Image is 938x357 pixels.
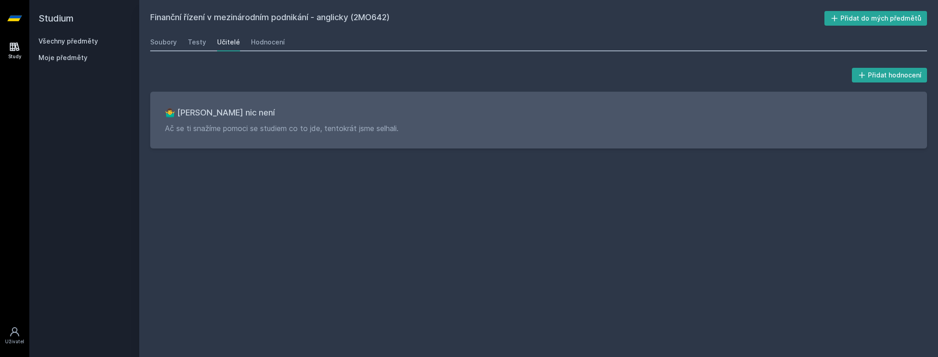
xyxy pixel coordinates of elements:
[165,106,912,119] h3: 🤷‍♂️ [PERSON_NAME] nic není
[251,33,285,51] a: Hodnocení
[38,37,98,45] a: Všechny předměty
[251,38,285,47] div: Hodnocení
[150,38,177,47] div: Soubory
[824,11,927,26] button: Přidat do mých předmětů
[188,38,206,47] div: Testy
[2,322,27,350] a: Uživatel
[852,68,927,82] button: Přidat hodnocení
[38,53,87,62] span: Moje předměty
[150,11,824,26] h2: Finanční řízení v mezinárodním podnikání - anglicky (2MO642)
[217,38,240,47] div: Učitelé
[8,53,22,60] div: Study
[150,33,177,51] a: Soubory
[217,33,240,51] a: Učitelé
[165,123,912,134] p: Ač se ti snažíme pomoci se studiem co to jde, tentokrát jsme selhali.
[5,338,24,345] div: Uživatel
[188,33,206,51] a: Testy
[2,37,27,65] a: Study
